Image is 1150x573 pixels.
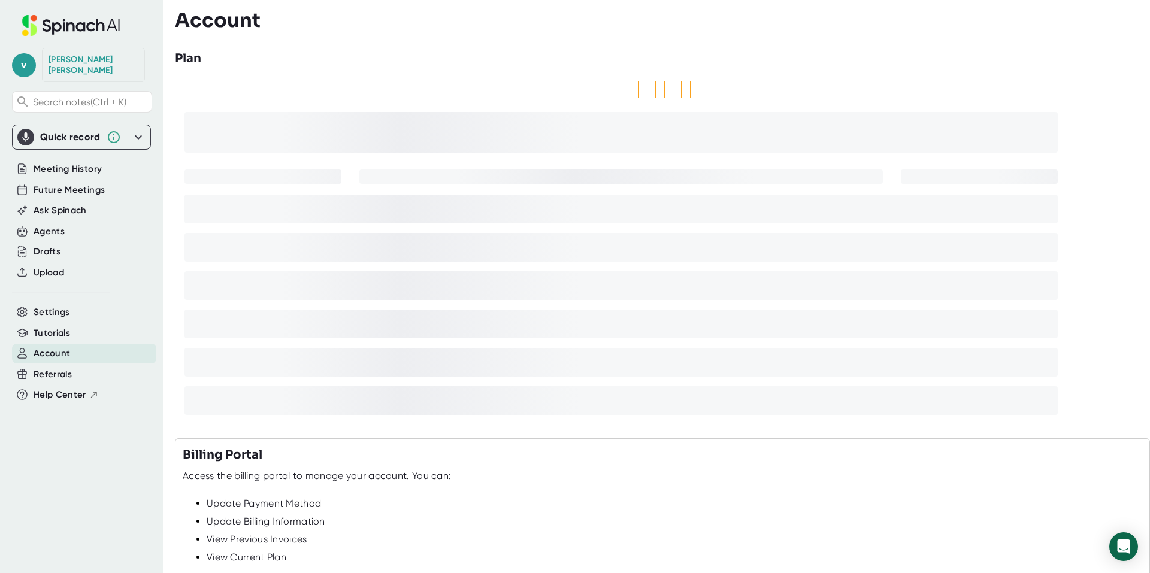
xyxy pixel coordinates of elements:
button: Help Center [34,388,99,402]
div: Quick record [40,131,101,143]
button: Settings [34,305,70,319]
div: Open Intercom Messenger [1109,532,1138,561]
div: Access the billing portal to manage your account. You can: [183,470,451,482]
div: Update Billing Information [207,516,1142,527]
button: Account [34,347,70,360]
div: Quick record [17,125,146,149]
button: Upload [34,266,64,280]
h3: Billing Portal [183,446,262,464]
button: Tutorials [34,326,70,340]
div: Veronica Zapata [49,54,138,75]
div: Update Payment Method [207,498,1142,510]
button: Drafts [34,245,60,259]
button: Meeting History [34,162,102,176]
h3: Account [175,9,261,32]
span: Help Center [34,388,86,402]
span: Search notes (Ctrl + K) [33,96,126,108]
div: View Current Plan [207,551,1142,563]
button: Future Meetings [34,183,105,197]
h3: Plan [175,50,201,68]
button: Agents [34,225,65,238]
div: View Previous Invoices [207,533,1142,545]
button: Ask Spinach [34,204,87,217]
button: Referrals [34,368,72,381]
span: v [12,53,36,77]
